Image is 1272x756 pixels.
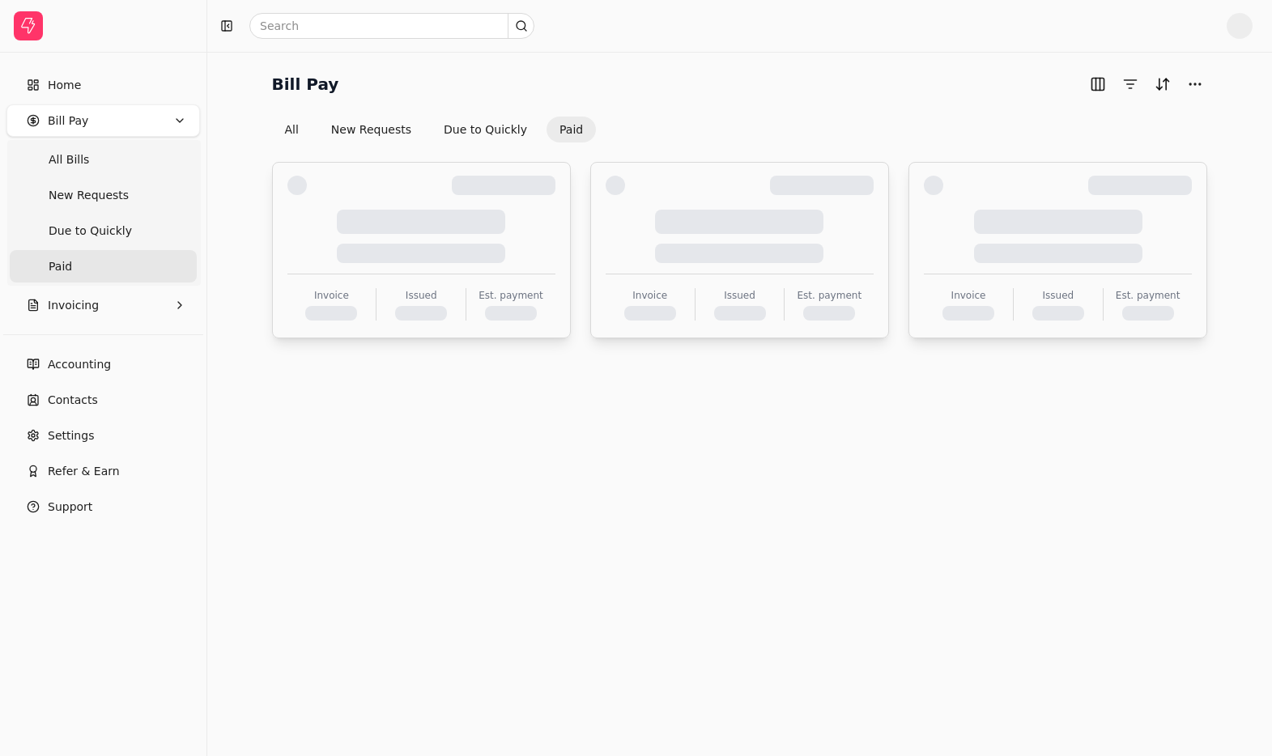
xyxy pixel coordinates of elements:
a: Settings [6,419,200,452]
button: Paid [547,117,596,142]
button: New Requests [318,117,424,142]
span: Refer & Earn [48,463,120,480]
button: Refer & Earn [6,455,200,487]
span: Due to Quickly [49,223,132,240]
button: Bill Pay [6,104,200,137]
button: More [1182,71,1208,97]
button: Support [6,491,200,523]
input: Search [249,13,534,39]
a: New Requests [10,179,197,211]
div: Invoice filter options [272,117,597,142]
div: Est. payment [1116,288,1181,303]
span: Accounting [48,356,111,373]
span: New Requests [49,187,129,204]
div: Issued [1043,288,1074,303]
span: Contacts [48,392,98,409]
a: All Bills [10,143,197,176]
div: Invoice [632,288,667,303]
a: Home [6,69,200,101]
a: Due to Quickly [10,214,197,247]
span: Invoicing [48,297,99,314]
div: Issued [724,288,755,303]
span: All Bills [49,151,89,168]
button: Invoicing [6,289,200,321]
h2: Bill Pay [272,71,339,97]
span: Home [48,77,81,94]
a: Accounting [6,348,200,380]
button: All [272,117,312,142]
button: Sort [1150,71,1176,97]
span: Bill Pay [48,113,88,130]
div: Invoice [951,288,986,303]
span: Settings [48,427,94,444]
button: Due to Quickly [431,117,540,142]
span: Paid [49,258,72,275]
div: Est. payment [479,288,543,303]
div: Invoice [314,288,349,303]
a: Contacts [6,384,200,416]
div: Est. payment [797,288,861,303]
div: Issued [406,288,437,303]
a: Paid [10,250,197,282]
span: Support [48,499,92,516]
